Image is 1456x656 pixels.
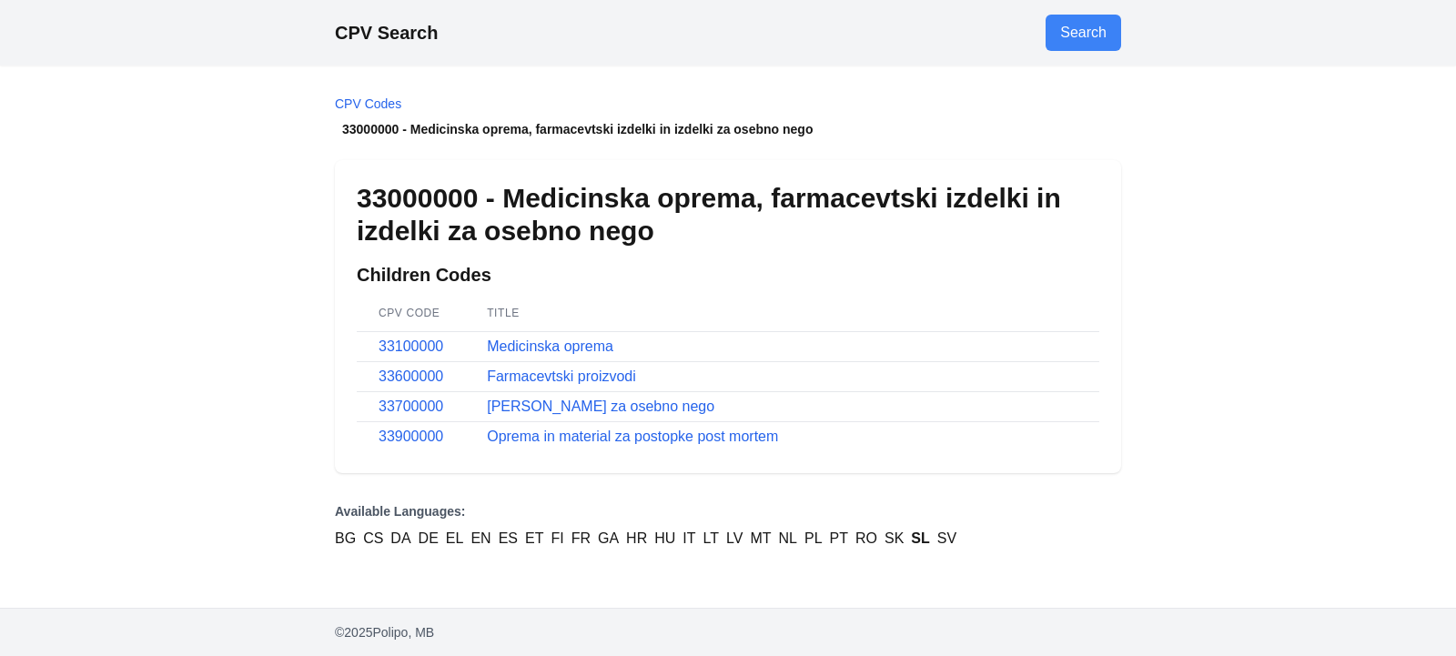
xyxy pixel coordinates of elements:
a: FR [571,528,591,550]
a: EN [470,528,490,550]
p: © 2025 Polipo, MB [335,623,1121,641]
a: HR [626,528,647,550]
h2: Children Codes [357,262,1099,288]
a: CPV Search [335,23,438,43]
a: Farmacevtski proizvodi [487,368,636,384]
th: CPV Code [357,295,465,332]
a: EL [446,528,464,550]
nav: Language Versions [335,502,1121,550]
a: BG [335,528,356,550]
a: 33100000 [379,338,443,354]
a: Medicinska oprema [487,338,613,354]
h1: 33000000 - Medicinska oprema, farmacevtski izdelki in izdelki za osebno nego [357,182,1099,247]
a: GA [598,528,619,550]
a: CS [363,528,383,550]
a: IT [682,528,695,550]
a: PT [830,528,848,550]
a: RO [855,528,877,550]
a: 33900000 [379,429,443,444]
a: MT [750,528,771,550]
a: SV [937,528,956,550]
a: Go to search [1046,15,1121,51]
a: DA [390,528,410,550]
a: LV [726,528,743,550]
a: ES [499,528,518,550]
a: Oprema in material za postopke post mortem [487,429,778,444]
a: SK [885,528,904,550]
p: Available Languages: [335,502,1121,520]
a: 33700000 [379,399,443,414]
a: FI [551,528,563,550]
nav: Breadcrumb [335,95,1121,138]
a: PL [804,528,823,550]
a: ET [525,528,543,550]
a: HU [654,528,675,550]
a: LT [703,528,719,550]
th: Title [465,295,1099,332]
a: CPV Codes [335,96,401,111]
a: NL [779,528,797,550]
a: DE [419,528,439,550]
li: 33000000 - Medicinska oprema, farmacevtski izdelki in izdelki za osebno nego [335,120,1121,138]
a: SL [911,528,929,550]
a: [PERSON_NAME] za osebno nego [487,399,714,414]
a: 33600000 [379,368,443,384]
